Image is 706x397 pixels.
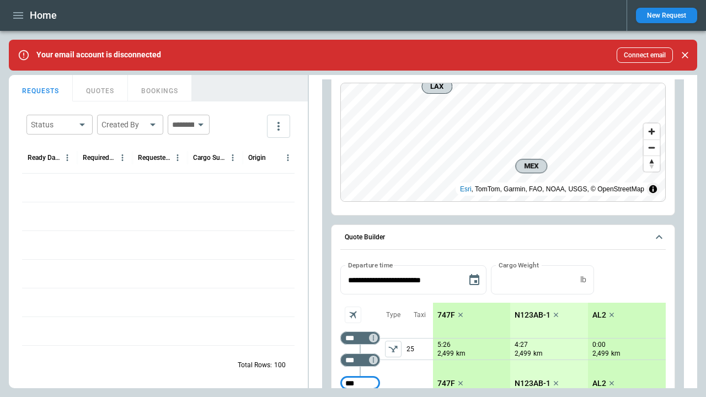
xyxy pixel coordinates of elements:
div: dismiss [677,43,693,67]
summary: Toggle attribution [646,183,660,196]
div: , TomTom, Garmin, FAO, NOAA, USGS, © OpenStreetMap [460,184,644,195]
p: lb [580,275,586,285]
button: Choose date, selected date is Aug 22, 2025 [463,269,485,291]
label: Cargo Weight [499,260,539,270]
div: Too short [340,331,380,345]
p: 2,499 [592,349,609,358]
div: Cargo Summary [193,154,226,162]
p: 747F [437,310,455,320]
div: Too short [340,377,380,390]
button: BOOKINGS [128,75,192,101]
div: Ready Date & Time (UTC+03:00) [28,154,60,162]
a: Esri [460,185,472,193]
p: AL2 [592,310,606,320]
h1: Home [30,9,57,22]
button: Zoom out [644,140,660,155]
p: 4:27 [515,341,528,349]
p: N123AB-1 [515,310,550,320]
div: Requested Route [138,154,170,162]
span: Aircraft selection [345,307,361,323]
button: Cargo Summary column menu [226,151,240,165]
p: N123AB-1 [515,379,550,388]
p: 25 [407,339,433,360]
button: Reset bearing to north [644,155,660,171]
label: Departure time [348,260,393,270]
p: km [533,349,543,358]
button: Required Date & Time (UTC+03:00) column menu [115,151,130,165]
p: km [456,349,466,358]
p: Taxi [414,310,426,320]
button: QUOTES [73,75,128,101]
button: Zoom in [644,124,660,140]
canvas: Map [341,83,665,201]
p: 5:26 [437,341,451,349]
span: MEX [520,160,542,171]
span: Type of sector [385,341,402,357]
button: Requested Route column menu [170,151,185,165]
button: Origin column menu [281,151,295,165]
div: Created By [101,119,146,130]
button: New Request [636,8,697,23]
p: Type [386,310,400,320]
button: Quote Builder [340,225,666,250]
p: km [611,349,621,358]
div: Status [31,119,75,130]
h6: Quote Builder [345,234,385,241]
p: 100 [274,361,286,370]
button: Close [677,47,693,63]
p: 0:00 [592,341,606,349]
button: Ready Date & Time (UTC+03:00) column menu [60,151,74,165]
button: more [267,115,290,138]
p: Your email account is disconnected [36,50,161,60]
p: AL2 [592,379,606,388]
button: left aligned [385,341,402,357]
span: LAX [426,81,447,92]
div: Origin [248,154,266,162]
button: Connect email [617,47,673,63]
p: 2,499 [515,349,531,358]
div: Required Date & Time (UTC+03:00) [83,154,115,162]
button: REQUESTS [9,75,73,101]
p: Total Rows: [238,361,272,370]
div: Too short [340,353,380,367]
p: 747F [437,379,455,388]
p: 2,499 [437,349,454,358]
